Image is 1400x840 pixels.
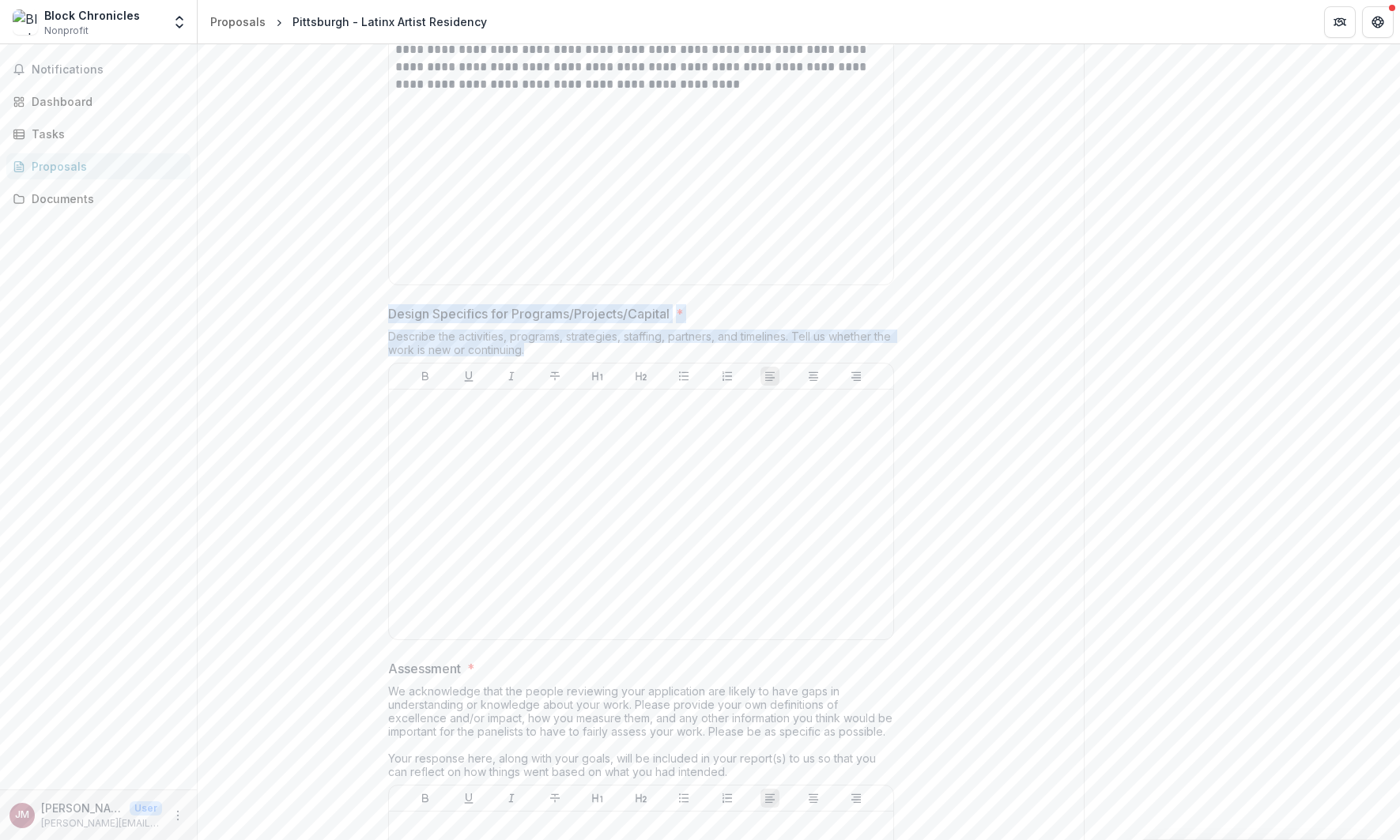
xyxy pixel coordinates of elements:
[760,367,779,386] button: Align Left
[545,789,564,808] button: Strike
[416,789,435,808] button: Bold
[32,158,178,175] div: Proposals
[502,789,521,808] button: Italicize
[1324,6,1356,38] button: Partners
[13,9,38,35] img: Block Chronicles
[718,367,737,386] button: Ordered List
[1362,6,1394,38] button: Get Help
[44,7,140,24] div: Block Chronicles
[204,10,493,33] nav: breadcrumb
[32,63,184,77] span: Notifications
[588,367,607,386] button: Heading 1
[674,789,693,808] button: Bullet List
[632,367,651,386] button: Heading 2
[168,6,191,38] button: Open entity switcher
[32,190,178,207] div: Documents
[32,93,178,110] div: Dashboard
[168,806,187,825] button: More
[130,801,162,816] p: User
[41,816,162,831] p: [PERSON_NAME][EMAIL_ADDRESS][DOMAIN_NAME]
[632,789,651,808] button: Heading 2
[6,153,191,179] a: Proposals
[388,330,894,363] div: Describe the activities, programs, strategies, staffing, partners, and timelines. Tell us whether...
[760,789,779,808] button: Align Left
[459,367,478,386] button: Underline
[416,367,435,386] button: Bold
[6,57,191,82] button: Notifications
[6,186,191,212] a: Documents
[588,789,607,808] button: Heading 1
[44,24,89,38] span: Nonprofit
[210,13,266,30] div: Proposals
[459,789,478,808] button: Underline
[847,789,866,808] button: Align Right
[41,800,123,816] p: [PERSON_NAME]
[6,89,191,115] a: Dashboard
[6,121,191,147] a: Tasks
[804,789,823,808] button: Align Center
[804,367,823,386] button: Align Center
[388,659,461,678] p: Assessment
[204,10,272,33] a: Proposals
[32,126,178,142] div: Tasks
[545,367,564,386] button: Strike
[15,810,29,820] div: Jason C. Méndez
[674,367,693,386] button: Bullet List
[388,304,670,323] p: Design Specifics for Programs/Projects/Capital
[718,789,737,808] button: Ordered List
[388,684,894,785] div: We acknowledge that the people reviewing your application are likely to have gaps in understandin...
[847,367,866,386] button: Align Right
[502,367,521,386] button: Italicize
[292,13,487,30] div: Pittsburgh - Latinx Artist Residency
